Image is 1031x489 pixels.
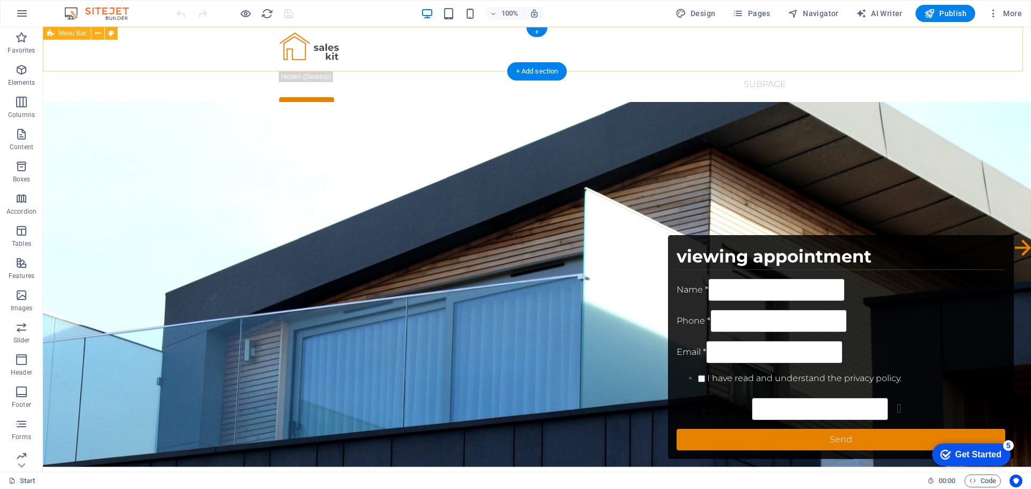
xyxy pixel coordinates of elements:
[1010,475,1022,487] button: Usercentrics
[788,8,839,19] span: Navigator
[9,272,34,280] p: Features
[671,5,720,22] div: Design (Ctrl+Alt+Y)
[502,7,519,20] h6: 100%
[11,368,32,377] p: Header
[239,7,252,20] button: Click here to leave preview mode and continue editing
[12,433,31,441] p: Forms
[8,46,35,55] p: Favorites
[728,5,774,22] button: Pages
[79,2,90,13] div: 5
[671,5,720,22] button: Design
[984,5,1026,22] button: More
[676,8,716,19] span: Design
[8,111,35,119] p: Columns
[6,207,37,216] p: Accordion
[964,475,1001,487] button: Code
[32,12,78,21] div: Get Started
[11,304,33,312] p: Images
[13,175,31,184] p: Boxes
[13,336,30,345] p: Slider
[8,78,35,87] p: Elements
[10,143,33,151] p: Content
[927,475,956,487] h6: Session time
[529,9,539,18] i: On resize automatically adjust zoom level to fit chosen device.
[485,7,524,20] button: 100%
[916,5,975,22] button: Publish
[59,30,86,37] span: Menu Bar
[946,477,948,485] span: :
[9,5,87,28] div: Get Started 5 items remaining, 0% complete
[62,7,142,20] img: Editor Logo
[9,475,35,487] a: Click to cancel selection. Double-click to open Pages
[261,8,273,20] i: Reload page
[507,62,567,81] div: + Add section
[260,7,273,20] button: reload
[12,239,31,248] p: Tables
[856,8,903,19] span: AI Writer
[852,5,907,22] button: AI Writer
[939,475,955,487] span: 00 00
[526,27,547,37] div: +
[12,400,31,409] p: Footer
[783,5,843,22] button: Navigator
[924,8,967,19] span: Publish
[988,8,1022,19] span: More
[732,8,770,19] span: Pages
[969,475,996,487] span: Code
